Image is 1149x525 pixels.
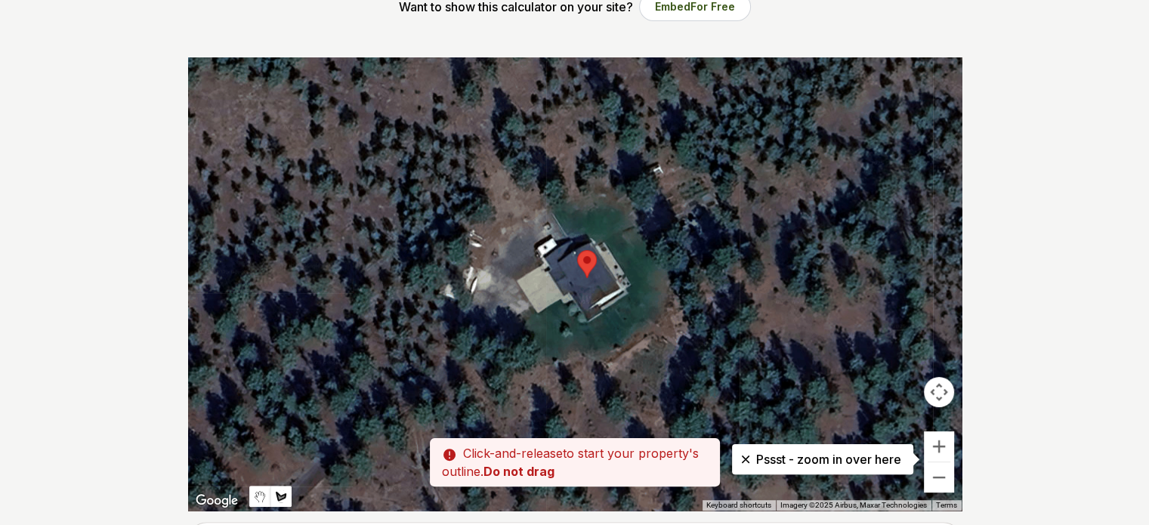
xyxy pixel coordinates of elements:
[463,446,563,461] span: Click-and-release
[270,486,292,507] button: Draw a shape
[430,438,720,486] p: to start your property's outline.
[924,431,954,462] button: Zoom in
[249,486,270,507] button: Stop drawing
[192,491,242,511] img: Google
[924,462,954,493] button: Zoom out
[780,501,927,509] span: Imagery ©2025 Airbus, Maxar Technologies
[936,501,957,509] a: Terms (opens in new tab)
[483,464,554,479] strong: Do not drag
[924,377,954,407] button: Map camera controls
[706,500,771,511] button: Keyboard shortcuts
[744,450,901,468] p: Pssst - zoom in over here
[192,491,242,511] a: Open this area in Google Maps (opens a new window)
